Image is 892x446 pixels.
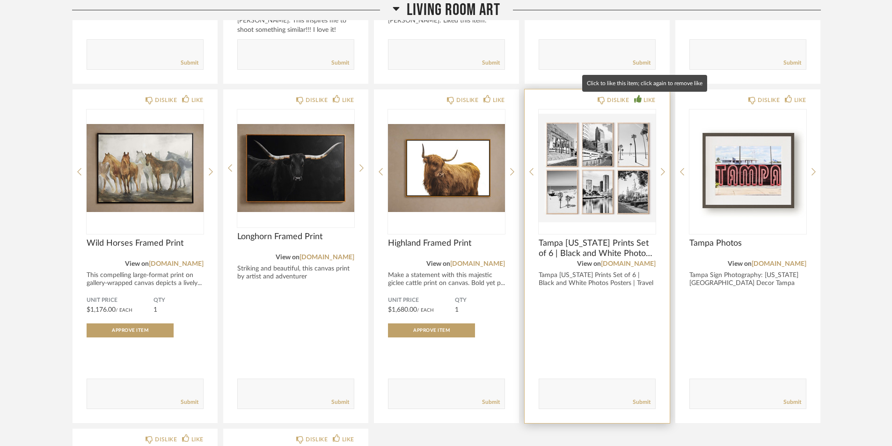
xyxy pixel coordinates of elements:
div: LIKE [493,95,505,105]
button: Approve Item [87,323,174,337]
div: Tampa [US_STATE] Prints Set of 6 | Black and White Photos Posters | Travel Photogra... [539,271,656,295]
a: Submit [783,398,801,406]
span: 1 [455,307,459,313]
a: Submit [331,398,349,406]
span: Tampa Photos [689,238,806,249]
a: Submit [633,398,651,406]
img: undefined [539,110,656,227]
a: Submit [783,59,801,67]
span: Approve Item [413,328,450,333]
div: [PERSON_NAME]: Liked this item. [388,16,505,25]
span: Unit Price [87,297,154,304]
div: Tampa Sign Photography: [US_STATE][GEOGRAPHIC_DATA] Decor Tampa Theater Photo: Ta... [689,271,806,295]
span: Wild Horses Framed Print [87,238,204,249]
span: / Each [116,308,132,313]
a: [DOMAIN_NAME] [601,261,656,267]
a: [DOMAIN_NAME] [752,261,806,267]
div: DISLIKE [758,95,780,105]
span: Highland Framed Print [388,238,505,249]
a: [DOMAIN_NAME] [300,254,354,261]
button: Approve Item [388,323,475,337]
div: LIKE [643,95,656,105]
a: Submit [482,59,500,67]
div: LIKE [342,95,354,105]
div: 0 [689,110,806,227]
span: View on [728,261,752,267]
img: undefined [87,110,204,227]
div: This compelling large-format print on gallery-wrapped canvas depicts a lively... [87,271,204,287]
a: Submit [482,398,500,406]
div: 0 [539,110,656,227]
div: LIKE [191,435,204,444]
div: [PERSON_NAME]: This inspires me to shoot something similar!!! I love it! [237,16,354,35]
div: LIKE [342,435,354,444]
span: 1 [154,307,157,313]
a: [DOMAIN_NAME] [149,261,204,267]
a: Submit [181,59,198,67]
div: 0 [87,110,204,227]
span: View on [426,261,450,267]
a: Submit [181,398,198,406]
span: View on [125,261,149,267]
div: DISLIKE [607,95,629,105]
a: Submit [633,59,651,67]
span: / Each [417,308,434,313]
span: QTY [455,297,505,304]
div: DISLIKE [306,95,328,105]
span: Longhorn Framed Print [237,232,354,242]
div: DISLIKE [155,95,177,105]
a: [DOMAIN_NAME] [450,261,505,267]
div: DISLIKE [456,95,478,105]
div: DISLIKE [306,435,328,444]
img: undefined [237,110,354,227]
span: QTY [154,297,204,304]
div: LIKE [191,95,204,105]
span: $1,176.00 [87,307,116,313]
span: View on [276,254,300,261]
div: 0 [388,110,505,227]
span: Tampa [US_STATE] Prints Set of 6 | Black and White Photos Posters [539,238,656,259]
span: Approve Item [112,328,148,333]
div: Make a statement with this majestic giclee cattle print on canvas. Bold yet p... [388,271,505,287]
span: Unit Price [388,297,455,304]
span: $1,680.00 [388,307,417,313]
div: DISLIKE [155,435,177,444]
div: Striking and beautiful, this canvas print by artist and adventurer [PERSON_NAME]... [237,265,354,289]
div: LIKE [794,95,806,105]
img: undefined [388,110,505,227]
a: Submit [331,59,349,67]
img: undefined [689,110,806,227]
span: View on [577,261,601,267]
